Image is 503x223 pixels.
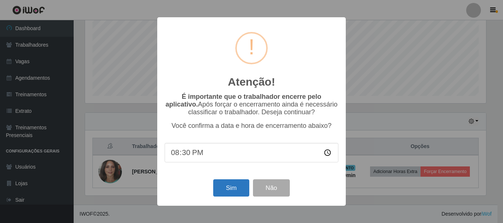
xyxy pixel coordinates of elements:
[228,75,275,89] h2: Atenção!
[165,93,321,108] b: É importante que o trabalhador encerre pelo aplicativo.
[165,93,338,116] p: Após forçar o encerramento ainda é necessário classificar o trabalhador. Deseja continuar?
[213,179,249,197] button: Sim
[253,179,289,197] button: Não
[165,122,338,130] p: Você confirma a data e hora de encerramento abaixo?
